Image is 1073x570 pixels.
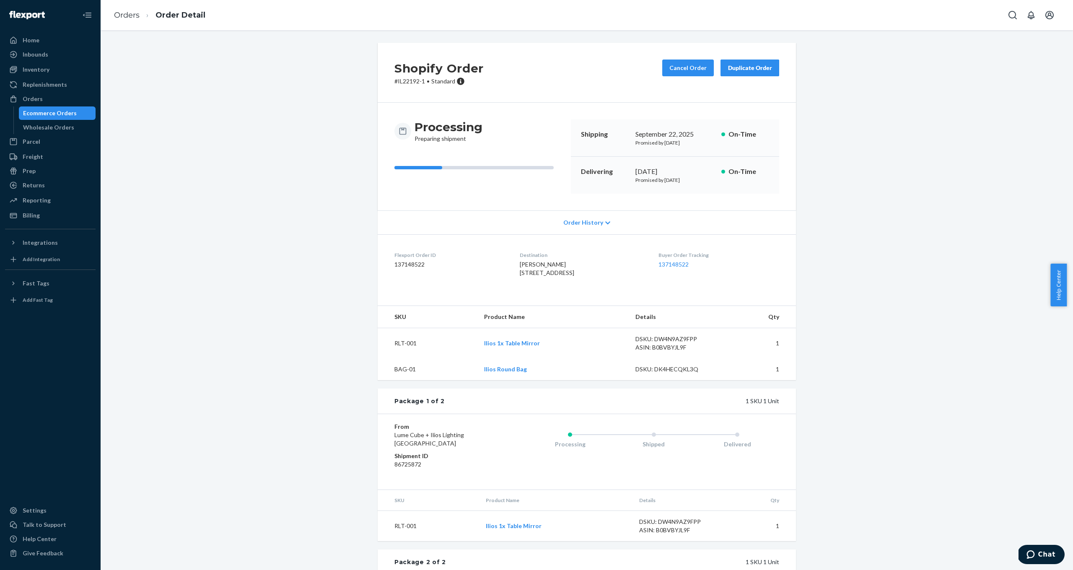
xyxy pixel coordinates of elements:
[415,119,482,135] h3: Processing
[635,130,715,139] div: September 22, 2025
[394,558,446,566] div: Package 2 of 2
[23,109,77,117] div: Ecommerce Orders
[563,218,603,227] span: Order History
[446,558,779,566] div: 1 SKU 1 Unit
[721,328,796,359] td: 1
[724,490,796,511] th: Qty
[5,518,96,531] button: Talk to Support
[23,196,51,205] div: Reporting
[23,549,63,557] div: Give Feedback
[5,504,96,517] a: Settings
[5,92,96,106] a: Orders
[114,10,140,20] a: Orders
[156,10,205,20] a: Order Detail
[5,48,96,61] a: Inbounds
[107,3,212,28] ol: breadcrumbs
[635,176,715,184] p: Promised by [DATE]
[635,167,715,176] div: [DATE]
[23,238,58,247] div: Integrations
[581,130,629,139] p: Shipping
[1050,264,1067,306] button: Help Center
[394,260,506,269] dd: 137148522
[728,130,769,139] p: On-Time
[79,7,96,23] button: Close Navigation
[394,251,506,259] dt: Flexport Order ID
[635,343,714,352] div: ASIN: B0BVBYJL9F
[378,511,479,541] td: RLT-001
[394,77,484,85] p: # IL22192-1
[394,60,484,77] h2: Shopify Order
[9,11,45,19] img: Flexport logo
[23,123,74,132] div: Wholesale Orders
[721,60,779,76] button: Duplicate Order
[629,306,721,328] th: Details
[23,181,45,189] div: Returns
[520,261,574,276] span: [PERSON_NAME] [STREET_ADDRESS]
[23,256,60,263] div: Add Integration
[1019,545,1065,566] iframe: Opens a widget where you can chat to one of our agents
[5,34,96,47] a: Home
[394,422,495,431] dt: From
[724,511,796,541] td: 1
[23,279,49,288] div: Fast Tags
[528,440,612,448] div: Processing
[378,328,477,359] td: RLT-001
[23,95,43,103] div: Orders
[5,179,96,192] a: Returns
[1004,7,1021,23] button: Open Search Box
[635,139,715,146] p: Promised by [DATE]
[728,64,772,72] div: Duplicate Order
[721,358,796,380] td: 1
[23,50,48,59] div: Inbounds
[5,194,96,207] a: Reporting
[23,36,39,44] div: Home
[378,490,479,511] th: SKU
[5,547,96,560] button: Give Feedback
[23,211,40,220] div: Billing
[5,78,96,91] a: Replenishments
[23,167,36,175] div: Prep
[658,261,689,268] a: 137148522
[635,365,714,373] div: DSKU: DK4HECQKL3Q
[5,236,96,249] button: Integrations
[639,526,718,534] div: ASIN: B0BVBYJL9F
[19,106,96,120] a: Ecommerce Orders
[23,535,57,543] div: Help Center
[484,339,540,347] a: Ilios 1x Table Mirror
[427,78,430,85] span: •
[5,164,96,178] a: Prep
[695,440,779,448] div: Delivered
[19,121,96,134] a: Wholesale Orders
[639,518,718,526] div: DSKU: DW4N9AZ9FPP
[445,397,779,405] div: 1 SKU 1 Unit
[520,251,645,259] dt: Destination
[394,397,445,405] div: Package 1 of 2
[477,306,629,328] th: Product Name
[23,506,47,515] div: Settings
[721,306,796,328] th: Qty
[378,358,477,380] td: BAG-01
[581,167,629,176] p: Delivering
[378,306,477,328] th: SKU
[431,78,455,85] span: Standard
[5,63,96,76] a: Inventory
[658,251,779,259] dt: Buyer Order Tracking
[23,65,49,74] div: Inventory
[635,335,714,343] div: DSKU: DW4N9AZ9FPP
[5,209,96,222] a: Billing
[5,253,96,266] a: Add Integration
[5,135,96,148] a: Parcel
[415,119,482,143] div: Preparing shipment
[1041,7,1058,23] button: Open account menu
[479,490,632,511] th: Product Name
[5,532,96,546] a: Help Center
[23,296,53,303] div: Add Fast Tag
[5,293,96,307] a: Add Fast Tag
[23,521,66,529] div: Talk to Support
[632,490,725,511] th: Details
[486,522,542,529] a: Ilios 1x Table Mirror
[662,60,714,76] button: Cancel Order
[23,80,67,89] div: Replenishments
